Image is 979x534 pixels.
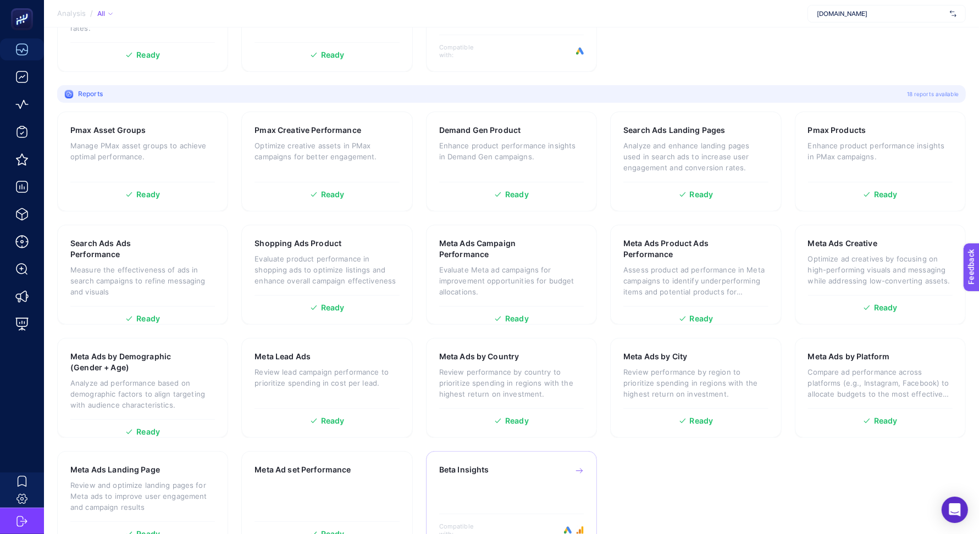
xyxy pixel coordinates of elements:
[808,125,866,136] h3: Pmax Products
[874,191,898,198] span: Ready
[57,225,228,325] a: Search Ads Ads PerformanceMeasure the effectiveness of ads in search campaigns to refine messagin...
[255,238,341,249] h3: Shopping Ads Product
[70,464,160,475] h3: Meta Ads Landing Page
[817,9,945,18] span: [DOMAIN_NAME]
[439,351,519,362] h3: Meta Ads by Country
[942,497,968,523] div: Open Intercom Messenger
[57,112,228,212] a: Pmax Asset GroupsManage PMax asset groups to achieve optimal performance.Ready
[439,140,584,162] p: Enhance product performance insights in Demand Gen campaigns.
[690,191,713,198] span: Ready
[57,9,86,18] span: Analysis
[255,125,361,136] h3: Pmax Creative Performance
[70,480,215,513] p: Review and optimize landing pages for Meta ads to improve user engagement and campaign results
[623,366,768,399] p: Review performance by region to prioritize spending in regions with the highest return on investm...
[690,315,713,322] span: Ready
[623,140,768,173] p: Analyze and enhance landing pages used in search ads to increase user engagement and conversion r...
[255,366,399,388] p: Review lead campaign performance to prioritize spending in cost per lead.
[505,417,529,425] span: Ready
[610,225,781,325] a: Meta Ads Product Ads PerformanceAssess product ad performance in Meta campaigns to identify under...
[439,238,550,260] h3: Meta Ads Campaign Performance
[808,351,890,362] h3: Meta Ads by Platform
[808,238,877,249] h3: Meta Ads Creative
[70,125,146,136] h3: Pmax Asset Groups
[321,304,345,311] span: Ready
[136,315,160,322] span: Ready
[505,191,529,198] span: Ready
[57,338,228,438] a: Meta Ads by Demographic (Gender + Age)Analyze ad performance based on demographic factors to alig...
[439,125,521,136] h3: Demand Gen Product
[795,225,966,325] a: Meta Ads CreativeOptimize ad creatives by focusing on high-performing visuals and messaging while...
[610,112,781,212] a: Search Ads Landing PagesAnalyze and enhance landing pages used in search ads to increase user eng...
[426,112,597,212] a: Demand Gen ProductEnhance product performance insights in Demand Gen campaigns.Ready
[70,264,215,297] p: Measure the effectiveness of ads in search campaigns to refine messaging and visuals
[610,338,781,438] a: Meta Ads by CityReview performance by region to prioritize spending in regions with the highest r...
[70,377,215,410] p: Analyze ad performance based on demographic factors to align targeting with audience characterist...
[70,140,215,162] p: Manage PMax asset groups to achieve optimal performance.
[136,191,160,198] span: Ready
[907,90,959,98] span: 18 reports available
[623,264,768,297] p: Assess product ad performance in Meta campaigns to identify underperforming items and potential p...
[439,464,489,475] h3: Beta Insights
[7,3,42,12] span: Feedback
[255,464,351,475] h3: Meta Ad set Performance
[78,90,103,98] span: Reports
[255,140,399,162] p: Optimize creative assets in PMax campaigns for better engagement.
[321,51,345,59] span: Ready
[874,304,898,311] span: Ready
[505,315,529,322] span: Ready
[241,112,412,212] a: Pmax Creative PerformanceOptimize creative assets in PMax campaigns for better engagement.Ready
[70,238,180,260] h3: Search Ads Ads Performance
[808,253,953,286] p: Optimize ad creatives by focusing on high-performing visuals and messaging while addressing low-c...
[439,43,489,59] span: Compatible with:
[255,351,311,362] h3: Meta Lead Ads
[795,112,966,212] a: Pmax ProductsEnhance product performance insights in PMax campaigns.Ready
[623,238,734,260] h3: Meta Ads Product Ads Performance
[136,51,160,59] span: Ready
[241,225,412,325] a: Shopping Ads ProductEvaluate product performance in shopping ads to optimize listings and enhance...
[690,417,713,425] span: Ready
[70,351,182,373] h3: Meta Ads by Demographic (Gender + Age)
[808,366,953,399] p: Compare ad performance across platforms (e.g., Instagram, Facebook) to allocate budgets to the mo...
[321,417,345,425] span: Ready
[90,9,93,18] span: /
[426,225,597,325] a: Meta Ads Campaign PerformanceEvaluate Meta ad campaigns for improvement opportunities for budget ...
[808,140,953,162] p: Enhance product performance insights in PMax campaigns.
[439,366,584,399] p: Review performance by country to prioritize spending in regions with the highest return on invest...
[97,9,113,18] div: All
[426,338,597,438] a: Meta Ads by CountryReview performance by country to prioritize spending in regions with the highe...
[321,191,345,198] span: Ready
[623,351,687,362] h3: Meta Ads by City
[950,8,956,19] img: svg%3e
[136,428,160,436] span: Ready
[874,417,898,425] span: Ready
[439,264,584,297] p: Evaluate Meta ad campaigns for improvement opportunities for budget allocations.
[795,338,966,438] a: Meta Ads by PlatformCompare ad performance across platforms (e.g., Instagram, Facebook) to alloca...
[623,125,725,136] h3: Search Ads Landing Pages
[255,253,399,286] p: Evaluate product performance in shopping ads to optimize listings and enhance overall campaign ef...
[241,338,412,438] a: Meta Lead AdsReview lead campaign performance to prioritize spending in cost per lead.Ready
